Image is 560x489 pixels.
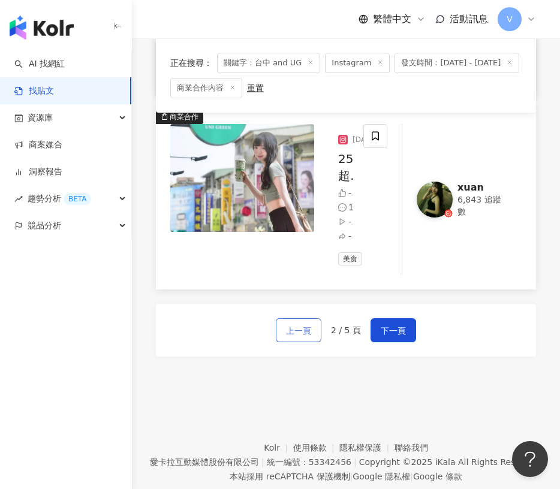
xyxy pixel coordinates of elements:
[331,325,361,335] span: 2 / 5 頁
[286,324,311,338] span: 上一頁
[338,203,354,212] div: 1
[350,472,353,481] span: |
[170,111,198,123] div: 商業合作
[338,189,347,197] span: like
[338,152,384,216] span: 250424 超紅的
[457,194,507,218] div: 6,843 追蹤數
[402,124,522,275] a: KOL Avatarxuan6,843 追蹤數
[293,443,340,452] a: 使用條款
[14,58,65,70] a: searchAI 找網紅
[450,13,488,25] span: 活動訊息
[395,443,428,452] a: 聯絡我們
[338,189,351,197] div: -
[14,85,54,97] a: 找貼文
[371,318,416,342] button: 下一頁
[338,232,351,240] div: -
[64,193,91,205] div: BETA
[276,318,321,342] button: 上一頁
[170,124,314,232] img: post-image
[170,58,212,68] span: 正在搜尋 ：
[28,104,53,131] span: 資源庫
[150,457,259,467] div: 愛卡拉互動媒體股份有限公司
[417,182,453,218] img: KOL Avatar
[230,469,462,484] span: 本站採用 reCAPTCHA 保護機制
[28,185,91,212] span: 趨勢分析
[10,16,74,40] img: logo
[373,13,411,26] span: 繁體中文
[170,78,242,98] span: 商業合作內容
[267,457,351,467] div: 統一編號：53342456
[14,139,62,151] a: 商案媒合
[457,181,507,194] div: xuan
[264,443,293,452] a: Kolr
[339,443,395,452] a: 隱私權保護
[338,203,347,212] span: message
[413,472,462,481] a: Google 條款
[338,218,351,226] div: -
[14,195,23,203] span: rise
[261,457,264,467] span: |
[325,53,390,73] span: Instagram
[354,457,357,467] span: |
[28,212,61,239] span: 競品分析
[381,324,406,338] span: 下一頁
[410,472,413,481] span: |
[512,441,548,477] iframe: Help Scout Beacon - Open
[14,166,62,178] a: 洞察報告
[170,124,329,275] div: post-image商業合作
[395,53,519,73] span: 發文時間：[DATE] - [DATE]
[217,53,320,73] span: 關鍵字：台中 and UG
[338,252,362,265] span: 美食
[353,135,377,145] div: [DATE]
[353,472,410,481] a: Google 隱私權
[507,13,513,26] span: V
[435,457,456,467] a: iKala
[247,83,264,93] div: 重置
[359,457,542,467] div: Copyright © 2025 All Rights Reserved.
